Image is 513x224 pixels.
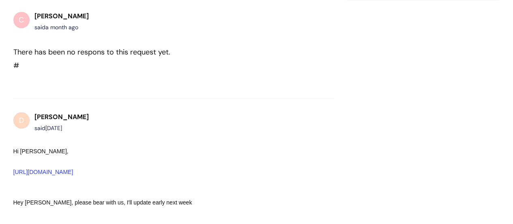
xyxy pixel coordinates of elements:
[45,124,62,132] span: Fri, 29 Aug, 2025 at 10:24 AM
[34,113,89,121] b: [PERSON_NAME]
[13,146,305,177] div: Hi [PERSON_NAME],
[34,123,89,133] div: said
[13,46,305,59] div: There has been no respons to this request yet.
[13,12,30,28] div: C
[13,169,73,175] a: [URL][DOMAIN_NAME]
[34,22,89,33] div: said
[34,12,89,20] b: [PERSON_NAME]
[45,24,78,31] span: Mon, 25 Aug, 2025 at 11:57 AM
[13,112,30,128] div: D
[13,198,305,208] div: Hey [PERSON_NAME], please bear with us, I'll update early next week
[13,46,305,72] div: #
